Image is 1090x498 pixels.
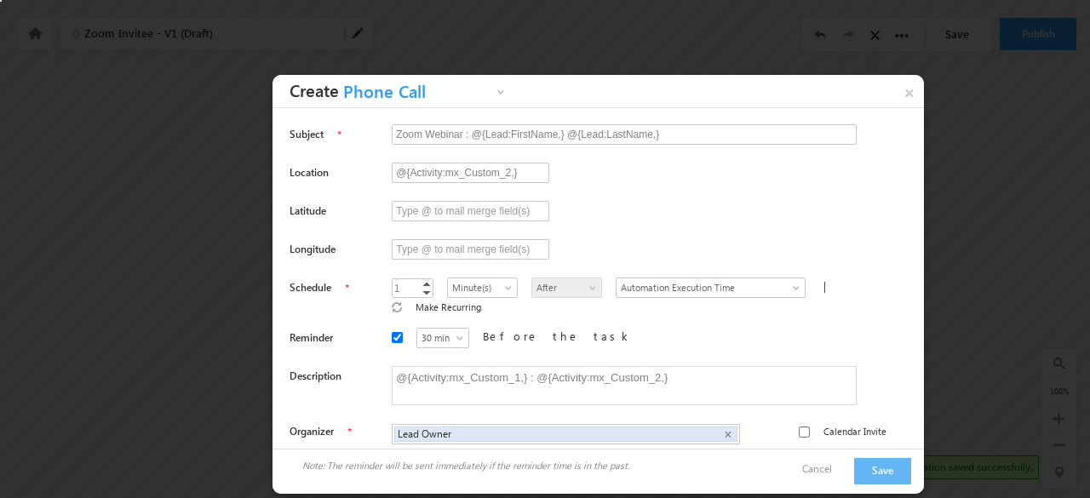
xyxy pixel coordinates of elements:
[417,330,469,346] span: 30 min
[823,424,886,439] label: Calendar Invite
[823,278,834,293] span: |
[290,424,334,439] label: Organizer
[398,427,708,440] span: Lead Owner
[290,242,336,257] label: Longitude
[290,165,329,180] label: Location
[392,366,857,405] textarea: @{Activity:mx_Custom_1,} : @{Activity:mx_Custom_2,}
[895,75,924,105] a: ×
[339,81,509,107] a: Phone Call
[854,458,911,484] button: Save
[290,280,331,295] label: Schedule
[531,278,602,298] a: After
[302,458,629,473] span: Note: The reminder will be sent immediately if the reminder time is in the past.
[448,280,515,295] span: Minute(s)
[802,461,849,477] a: Cancel
[392,124,857,145] input: Type @ to mail merge field(s)
[392,278,403,298] div: 1
[290,369,341,384] label: Description
[392,201,549,221] input: Type @ to mail merge field(s)
[420,279,433,288] a: Increment
[532,280,599,295] span: After
[392,163,549,183] input: Type @ to mail merge field(s)
[724,427,731,442] span: ×
[392,239,549,260] input: Type @ to mail merge field(s)
[339,83,492,109] span: Phone Call
[483,329,633,344] label: Before the task
[416,328,469,348] a: 30 min
[290,75,509,107] h3: Create
[290,203,326,219] label: Latitude
[290,127,324,142] label: Subject
[447,278,518,298] a: Minute(s)
[617,280,785,295] span: Automation Execution Time
[290,330,333,346] label: Reminder
[616,278,806,298] a: Automation Execution Time
[416,301,481,312] span: Make Recurring
[420,288,433,297] a: Decrement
